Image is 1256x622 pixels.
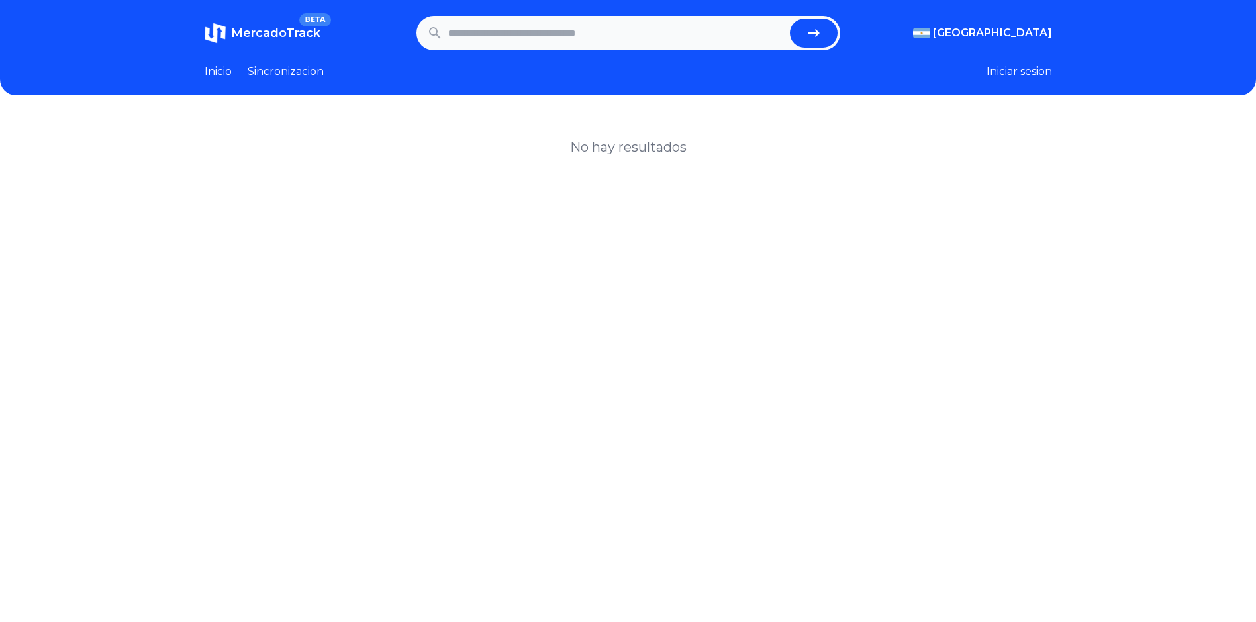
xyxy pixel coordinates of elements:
[231,26,320,40] span: MercadoTrack
[205,64,232,79] a: Inicio
[570,138,687,156] h1: No hay resultados
[248,64,324,79] a: Sincronizacion
[913,28,930,38] img: Argentina
[299,13,330,26] span: BETA
[205,23,320,44] a: MercadoTrackBETA
[987,64,1052,79] button: Iniciar sesion
[913,25,1052,41] button: [GEOGRAPHIC_DATA]
[205,23,226,44] img: MercadoTrack
[933,25,1052,41] span: [GEOGRAPHIC_DATA]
